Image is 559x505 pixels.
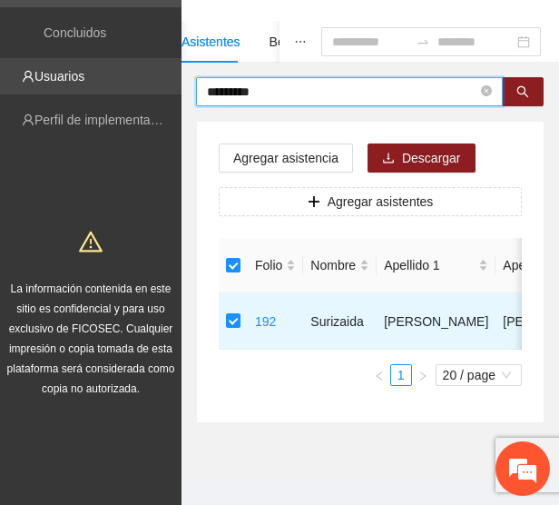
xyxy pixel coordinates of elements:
[255,314,276,329] a: 192
[417,371,428,381] span: right
[7,282,175,395] span: La información contenida en este sitio es confidencial y para uso exclusivo de FICOSEC. Cualquier...
[516,85,529,100] span: search
[9,323,346,387] textarea: Escriba su mensaje y pulse “Intro”
[390,364,412,386] li: 1
[248,238,303,293] th: Folio
[481,85,492,96] span: close-circle
[377,293,495,350] td: [PERSON_NAME]
[34,69,84,84] a: Usuarios
[219,187,522,216] button: plusAgregar asistentes
[181,32,240,52] div: Asistentes
[368,364,390,386] li: Previous Page
[79,230,103,253] span: warning
[416,35,430,49] span: to
[412,364,434,386] li: Next Page
[105,156,250,340] span: Estamos en línea.
[303,293,377,350] td: Surizaida
[270,32,342,52] div: Beneficiarios
[255,255,282,275] span: Folio
[391,365,411,385] a: 1
[44,25,106,40] a: Concluidos
[368,144,476,173] button: downloadDescargar
[34,113,176,127] a: Perfil de implementadora
[377,238,495,293] th: Apellido 1
[436,364,522,386] div: Page Size
[94,93,305,116] div: Chatee con nosotros ahora
[294,35,307,48] span: ellipsis
[443,365,515,385] span: 20 / page
[481,84,492,101] span: close-circle
[382,152,395,166] span: download
[416,35,430,49] span: swap-right
[328,192,434,212] span: Agregar asistentes
[502,77,544,106] button: search
[310,255,356,275] span: Nombre
[412,364,434,386] button: right
[303,238,377,293] th: Nombre
[219,144,353,173] button: Agregar asistencia
[368,364,390,386] button: left
[279,21,321,63] button: ellipsis
[233,148,338,168] span: Agregar asistencia
[298,9,341,53] div: Minimizar ventana de chat en vivo
[384,255,475,275] span: Apellido 1
[308,195,320,210] span: plus
[374,371,385,381] span: left
[402,148,461,168] span: Descargar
